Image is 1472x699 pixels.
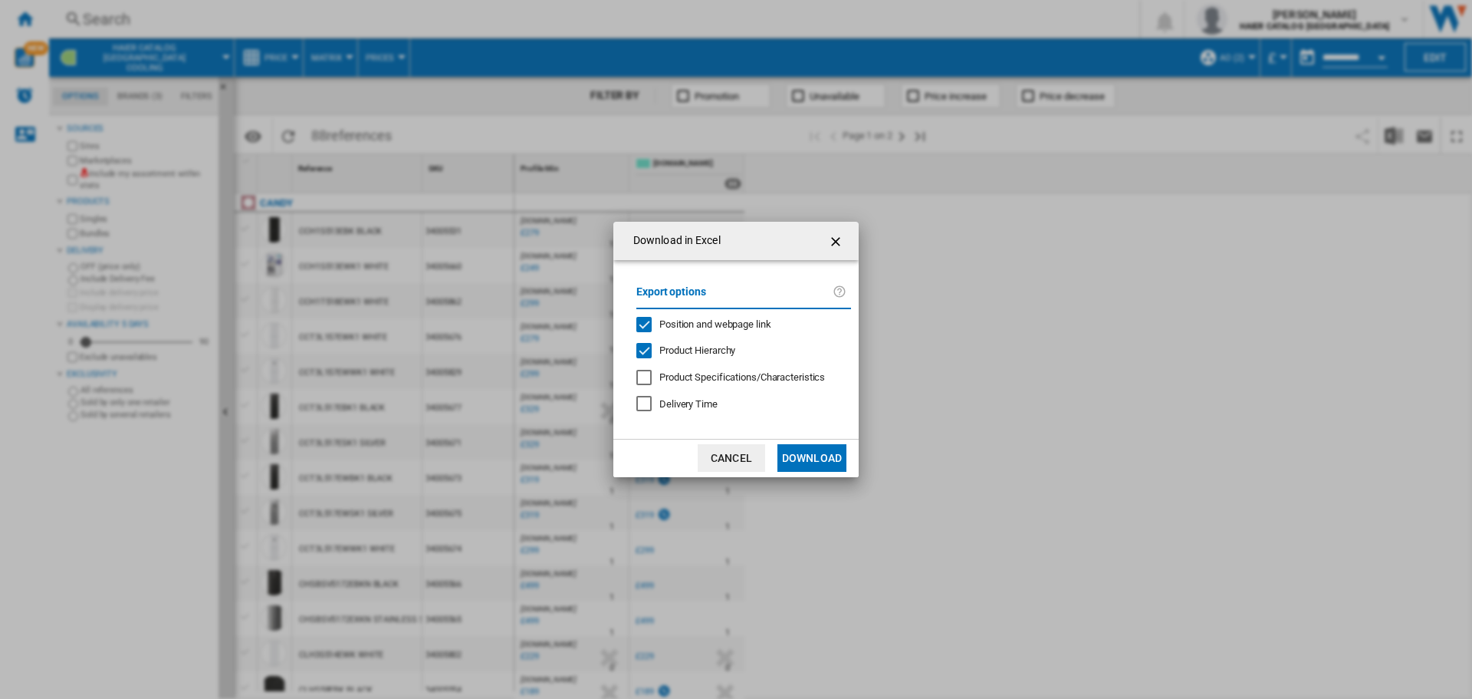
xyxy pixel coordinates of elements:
[659,345,735,356] span: Product Hierarchy
[659,371,825,384] div: Only applies to Category View
[659,398,718,410] span: Delivery Time
[636,317,839,331] md-checkbox: Position and webpage link
[698,444,765,472] button: Cancel
[659,371,825,383] span: Product Specifications/Characteristics
[636,344,839,358] md-checkbox: Product Hierarchy
[636,283,833,312] label: Export options
[777,444,846,472] button: Download
[659,318,771,330] span: Position and webpage link
[822,226,853,256] button: getI18NText('BUTTONS.CLOSE_DIALOG')
[636,397,851,411] md-checkbox: Delivery Time
[626,233,721,249] h4: Download in Excel
[828,232,846,251] ng-md-icon: getI18NText('BUTTONS.CLOSE_DIALOG')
